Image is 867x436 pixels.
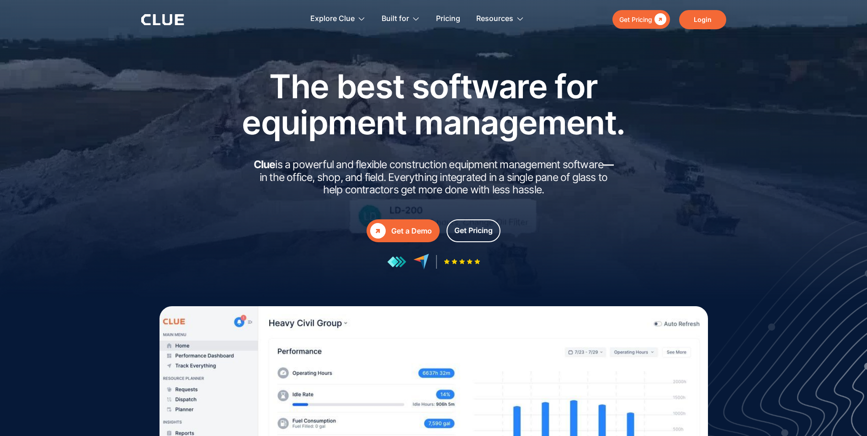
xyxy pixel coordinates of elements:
img: reviews at getapp [387,256,406,268]
div: Get a Demo [391,225,432,237]
h2: is a powerful and flexible construction equipment management software in the office, shop, and fi... [251,159,617,197]
h1: The best software for equipment management. [228,68,639,140]
strong: Clue [254,158,276,171]
div: Explore Clue [310,5,355,33]
div:  [652,14,666,25]
a: Get Pricing [612,10,670,29]
img: reviews at capterra [413,254,429,270]
div: Built for [382,5,420,33]
a: Login [679,10,726,29]
div: Resources [476,5,513,33]
iframe: Chat Widget [821,392,867,436]
div: Get Pricing [454,225,493,236]
a: Pricing [436,5,460,33]
div:  [370,223,386,239]
div: Built for [382,5,409,33]
div: Get Pricing [619,14,652,25]
a: Get Pricing [447,219,500,242]
img: Five-star rating icon [444,259,480,265]
strong: — [603,158,613,171]
div: Explore Clue [310,5,366,33]
a: Get a Demo [367,219,440,242]
div: Resources [476,5,524,33]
